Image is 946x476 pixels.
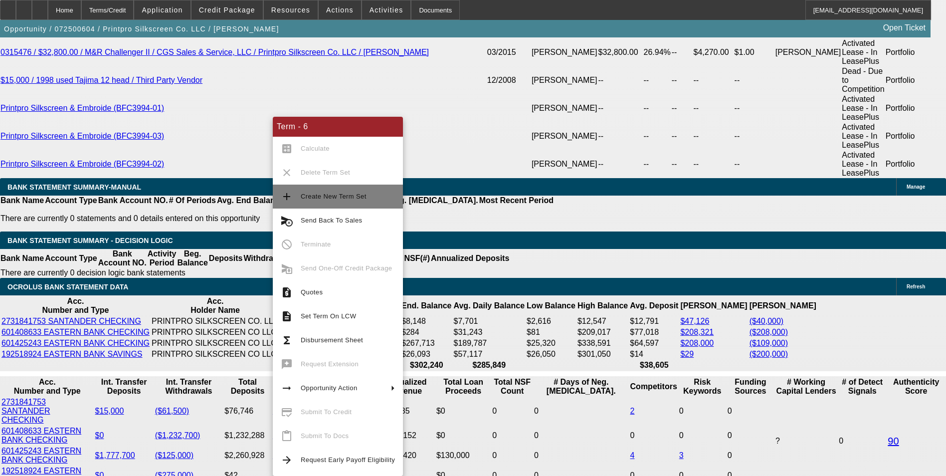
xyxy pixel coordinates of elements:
a: 2 [630,407,635,415]
td: 0 [492,446,533,465]
th: Total Loan Proceeds [436,377,491,396]
th: Most Recent Period [479,196,554,206]
th: High Balance [577,296,628,315]
a: ($61,500) [155,407,189,415]
td: Activated Lease - In LeasePlus [841,38,885,66]
td: 0 [727,446,774,465]
td: -- [643,66,671,94]
span: Refresh [907,284,925,289]
a: Printpro Silkscreen & Embroide (BFC3994-03) [0,132,164,140]
button: Resources [264,0,318,19]
td: [PERSON_NAME] [775,38,842,66]
td: PRINTPRO SILKSCREEN CO LLC [151,338,279,348]
td: 0 [492,426,533,445]
a: ($200,000) [750,350,788,358]
td: -- [671,38,693,66]
th: Avg. Deposit [629,296,679,315]
td: PRINTPRO SILKSCREEN CO LLC [151,349,279,359]
span: Activities [370,6,403,14]
a: 90 [888,436,899,447]
a: ($40,000) [750,317,784,325]
a: 0315476 / $32,800.00 / M&R Challenger II / CGS Sales & Service, LLC / Printpro Silkscreen Co. LLC... [0,48,429,56]
td: -- [671,122,693,150]
a: Open Ticket [879,19,930,36]
td: [PERSON_NAME] [531,94,598,122]
td: $64,597 [629,338,679,348]
td: -- [643,150,671,178]
td: 26.94% [643,38,671,66]
th: Low Balance [526,296,576,315]
th: Account Type [44,196,98,206]
th: Total Revenue [272,377,319,396]
a: ($208,000) [750,328,788,336]
p: There are currently 0 statements and 0 details entered on this opportunity [0,214,554,223]
th: Risk Keywords [679,377,726,396]
span: Resources [271,6,310,14]
a: 2731841753 SANTANDER CHECKING [1,398,50,424]
button: Activities [362,0,411,19]
th: [PERSON_NAME] [680,296,748,315]
td: $189,787 [453,338,526,348]
td: $209,017 [577,327,628,337]
td: $12,547 [577,316,628,326]
td: Activated Lease - In LeasePlus [841,94,885,122]
a: ($125,000) [155,451,193,460]
a: $47,126 [680,317,709,325]
td: $267,713 [401,338,452,348]
td: Activated Lease - In LeasePlus [841,122,885,150]
a: $1,777,700 [95,451,135,460]
td: $81 [526,327,576,337]
td: 0 [727,426,774,445]
a: ($109,000) [750,339,788,347]
a: Printpro Silkscreen & Embroide (BFC3994-02) [0,160,164,168]
th: # Of Periods [169,196,216,206]
td: $57,117 [453,349,526,359]
td: -- [693,94,734,122]
a: 2731841753 SANTANDER CHECKING [1,317,141,325]
div: $246,985 [377,407,434,416]
button: Credit Package [191,0,263,19]
span: Set Term On LCW [301,312,356,320]
td: 0 [630,426,678,445]
td: [PERSON_NAME] [531,38,598,66]
span: Opportunity Action [301,384,358,392]
a: 601425243 EASTERN BANK CHECKING [1,447,81,464]
button: Actions [319,0,361,19]
td: $0 [436,426,491,445]
th: $302,240 [401,360,452,370]
span: Actions [326,6,354,14]
th: Funding Sources [727,377,774,396]
td: 0 [534,397,628,425]
td: -- [598,122,643,150]
div: Term - 6 [273,117,403,137]
button: Application [134,0,190,19]
th: [PERSON_NAME] [749,296,817,315]
th: Sum of the Total NSF Count and Total Overdraft Fee Count from Ocrolus [492,377,533,396]
a: 601408633 EASTERN BANK CHECKING [1,328,150,336]
td: 0 [679,397,726,425]
td: 12/2008 [487,66,531,94]
td: -- [693,66,734,94]
td: $0 [436,397,491,425]
mat-icon: request_quote [281,286,293,298]
td: Activated Lease - In LeasePlus [841,150,885,178]
td: PRINTPRO SILKSCREEN CO. LLC [151,316,279,326]
mat-icon: add [281,191,293,203]
mat-icon: arrow_right_alt [281,382,293,394]
td: $1,232,288 [224,426,271,445]
td: -- [734,150,775,178]
th: Avg. Daily Balance [453,296,526,315]
a: $208,000 [680,339,714,347]
td: $25,320 [526,338,576,348]
td: $31,243 [453,327,526,337]
td: PRINTPRO SILKSCREEN CO LLC [151,327,279,337]
th: Bank Account NO. [98,249,147,268]
td: $1.00 [734,38,775,66]
td: 0 [492,397,533,425]
td: $130,000 [436,446,491,465]
th: Int. Transfer Withdrawals [155,377,223,396]
td: -- [598,94,643,122]
td: 0 [534,446,628,465]
span: Quotes [301,288,323,296]
td: Dead - Due to Competition [841,66,885,94]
